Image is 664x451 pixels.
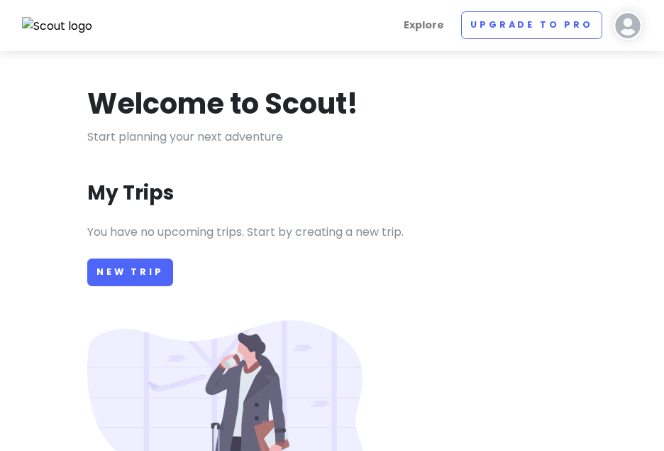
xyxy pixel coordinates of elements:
img: Scout logo [22,17,93,36]
a: Explore [398,11,450,39]
h3: My Trips [87,180,174,206]
p: Start planning your next adventure [87,128,577,146]
a: New Trip [87,259,173,286]
img: User profile [614,11,642,40]
p: You have no upcoming trips. Start by creating a new trip. [87,223,577,241]
a: Upgrade to Pro [461,11,602,39]
h1: Welcome to Scout! [87,85,358,122]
